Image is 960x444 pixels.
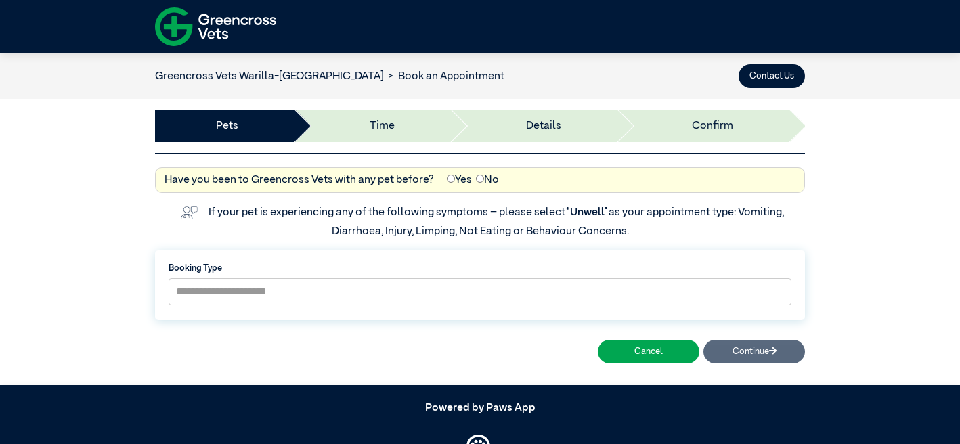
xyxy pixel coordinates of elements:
[155,68,504,85] nav: breadcrumb
[447,172,472,188] label: Yes
[598,340,699,363] button: Cancel
[165,172,434,188] label: Have you been to Greencross Vets with any pet before?
[155,71,384,82] a: Greencross Vets Warilla-[GEOGRAPHIC_DATA]
[169,262,791,275] label: Booking Type
[209,207,786,237] label: If your pet is experiencing any of the following symptoms – please select as your appointment typ...
[216,118,238,134] a: Pets
[447,175,455,183] input: Yes
[176,202,202,223] img: vet
[565,207,609,218] span: “Unwell”
[476,175,484,183] input: No
[155,402,805,415] h5: Powered by Paws App
[476,172,499,188] label: No
[384,68,504,85] li: Book an Appointment
[739,64,805,88] button: Contact Us
[155,3,276,50] img: f-logo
